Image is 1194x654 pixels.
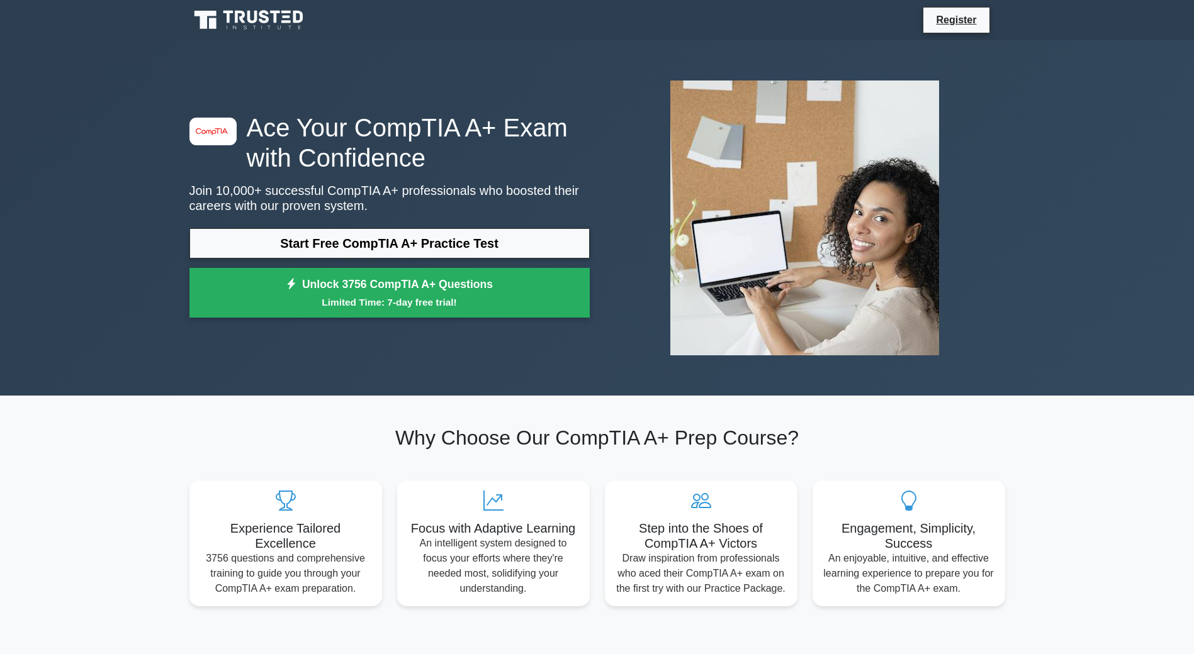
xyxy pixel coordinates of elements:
p: 3756 questions and comprehensive training to guide you through your CompTIA A+ exam preparation. [200,551,372,596]
p: An enjoyable, intuitive, and effective learning experience to prepare you for the CompTIA A+ exam. [823,551,995,596]
p: Join 10,000+ successful CompTIA A+ professionals who boosted their careers with our proven system. [189,183,590,213]
a: Unlock 3756 CompTIA A+ QuestionsLimited Time: 7-day free trial! [189,268,590,318]
h2: Why Choose Our CompTIA A+ Prep Course? [189,426,1005,450]
a: Register [928,12,984,28]
h5: Experience Tailored Excellence [200,521,372,551]
p: An intelligent system designed to focus your efforts where they're needed most, solidifying your ... [407,536,580,596]
h5: Focus with Adaptive Learning [407,521,580,536]
p: Draw inspiration from professionals who aced their CompTIA A+ exam on the first try with our Prac... [615,551,787,596]
h5: Engagement, Simplicity, Success [823,521,995,551]
h1: Ace Your CompTIA A+ Exam with Confidence [189,113,590,173]
small: Limited Time: 7-day free trial! [205,295,574,309]
a: Start Free CompTIA A+ Practice Test [189,228,590,258]
h5: Step into the Shoes of CompTIA A+ Victors [615,521,787,551]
